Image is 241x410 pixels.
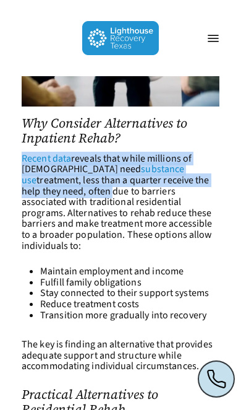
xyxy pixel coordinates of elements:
span: Reduce treatment costs [40,297,139,311]
a: substance use [22,162,184,187]
span: Transition more gradually into recovery [40,308,206,322]
span: Stay connected to their support systems [40,286,209,300]
span: The key is finding an alternative that provides adequate support and structure while accommodatin... [22,338,213,373]
span: reveals that while millions of [DEMOGRAPHIC_DATA] need [22,152,192,177]
img: Lighthouse Recovery Texas [82,21,159,55]
a: Recent data [22,152,71,165]
a: Navigation Menu [201,32,226,45]
span: treatment, less than a quarter receive the help they need, often due to barriers associated with ... [22,173,212,253]
h2: Why Consider Alternatives to Inpatient Rehab? [22,116,219,149]
span: Maintain employment and income [40,264,184,278]
span: Fulfill family obligations [40,276,142,289]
